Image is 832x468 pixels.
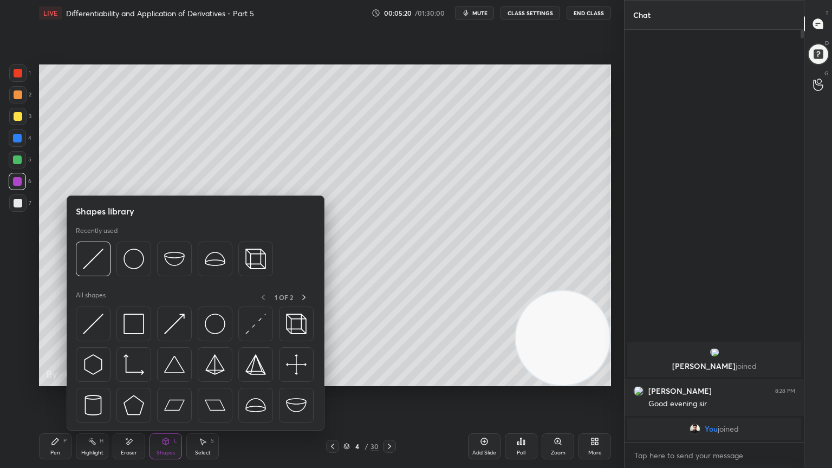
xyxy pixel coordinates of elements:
[705,425,718,433] span: You
[205,314,225,334] img: svg+xml;charset=utf-8,%3Csvg%20xmlns%3D%22http%3A%2F%2Fwww.w3.org%2F2000%2Fsvg%22%20width%3D%2236...
[275,293,293,302] p: 1 OF 2
[634,362,795,370] p: [PERSON_NAME]
[81,450,103,456] div: Highlight
[76,226,118,235] p: Recently used
[245,314,266,334] img: svg+xml;charset=utf-8,%3Csvg%20xmlns%3D%22http%3A%2F%2Fwww.w3.org%2F2000%2Fsvg%22%20width%3D%2230...
[76,205,134,218] h5: Shapes library
[123,395,144,415] img: svg+xml;charset=utf-8,%3Csvg%20xmlns%3D%22http%3A%2F%2Fwww.w3.org%2F2000%2Fsvg%22%20width%3D%2234...
[517,450,525,456] div: Poll
[775,388,795,394] div: 8:28 PM
[588,450,602,456] div: More
[648,399,795,409] div: Good evening sir
[9,173,31,190] div: 6
[9,64,31,82] div: 1
[195,450,211,456] div: Select
[567,6,611,19] button: End Class
[9,86,31,103] div: 2
[9,151,31,168] div: 5
[164,354,185,375] img: svg+xml;charset=utf-8,%3Csvg%20xmlns%3D%22http%3A%2F%2Fwww.w3.org%2F2000%2Fsvg%22%20width%3D%2238...
[648,386,712,396] h6: [PERSON_NAME]
[205,354,225,375] img: svg+xml;charset=utf-8,%3Csvg%20xmlns%3D%22http%3A%2F%2Fwww.w3.org%2F2000%2Fsvg%22%20width%3D%2234...
[83,354,103,375] img: svg+xml;charset=utf-8,%3Csvg%20xmlns%3D%22http%3A%2F%2Fwww.w3.org%2F2000%2Fsvg%22%20width%3D%2230...
[736,361,757,371] span: joined
[352,443,363,450] div: 4
[9,129,31,147] div: 4
[286,314,307,334] img: svg+xml;charset=utf-8,%3Csvg%20xmlns%3D%22http%3A%2F%2Fwww.w3.org%2F2000%2Fsvg%22%20width%3D%2235...
[9,108,31,125] div: 3
[205,249,225,269] img: svg+xml;charset=utf-8,%3Csvg%20xmlns%3D%22http%3A%2F%2Fwww.w3.org%2F2000%2Fsvg%22%20width%3D%2238...
[245,354,266,375] img: svg+xml;charset=utf-8,%3Csvg%20xmlns%3D%22http%3A%2F%2Fwww.w3.org%2F2000%2Fsvg%22%20width%3D%2234...
[370,441,379,451] div: 30
[83,249,103,269] img: svg+xml;charset=utf-8,%3Csvg%20xmlns%3D%22http%3A%2F%2Fwww.w3.org%2F2000%2Fsvg%22%20width%3D%2230...
[245,249,266,269] img: svg+xml;charset=utf-8,%3Csvg%20xmlns%3D%22http%3A%2F%2Fwww.w3.org%2F2000%2Fsvg%22%20width%3D%2235...
[164,249,185,269] img: svg+xml;charset=utf-8,%3Csvg%20xmlns%3D%22http%3A%2F%2Fwww.w3.org%2F2000%2Fsvg%22%20width%3D%2238...
[83,395,103,415] img: svg+xml;charset=utf-8,%3Csvg%20xmlns%3D%22http%3A%2F%2Fwww.w3.org%2F2000%2Fsvg%22%20width%3D%2228...
[625,340,804,442] div: grid
[825,39,829,47] p: D
[245,395,266,415] img: svg+xml;charset=utf-8,%3Csvg%20xmlns%3D%22http%3A%2F%2Fwww.w3.org%2F2000%2Fsvg%22%20width%3D%2238...
[174,438,177,444] div: L
[472,9,487,17] span: mute
[123,314,144,334] img: svg+xml;charset=utf-8,%3Csvg%20xmlns%3D%22http%3A%2F%2Fwww.w3.org%2F2000%2Fsvg%22%20width%3D%2234...
[100,438,103,444] div: H
[164,314,185,334] img: svg+xml;charset=utf-8,%3Csvg%20xmlns%3D%22http%3A%2F%2Fwww.w3.org%2F2000%2Fsvg%22%20width%3D%2230...
[365,443,368,450] div: /
[63,438,67,444] div: P
[164,395,185,415] img: svg+xml;charset=utf-8,%3Csvg%20xmlns%3D%22http%3A%2F%2Fwww.w3.org%2F2000%2Fsvg%22%20width%3D%2244...
[286,354,307,375] img: svg+xml;charset=utf-8,%3Csvg%20xmlns%3D%22http%3A%2F%2Fwww.w3.org%2F2000%2Fsvg%22%20width%3D%2240...
[123,354,144,375] img: svg+xml;charset=utf-8,%3Csvg%20xmlns%3D%22http%3A%2F%2Fwww.w3.org%2F2000%2Fsvg%22%20width%3D%2233...
[211,438,214,444] div: S
[472,450,496,456] div: Add Slide
[121,450,137,456] div: Eraser
[824,69,829,77] p: G
[500,6,560,19] button: CLASS SETTINGS
[286,395,307,415] img: svg+xml;charset=utf-8,%3Csvg%20xmlns%3D%22http%3A%2F%2Fwww.w3.org%2F2000%2Fsvg%22%20width%3D%2238...
[205,395,225,415] img: svg+xml;charset=utf-8,%3Csvg%20xmlns%3D%22http%3A%2F%2Fwww.w3.org%2F2000%2Fsvg%22%20width%3D%2244...
[76,291,106,304] p: All shapes
[50,450,60,456] div: Pen
[123,249,144,269] img: svg+xml;charset=utf-8,%3Csvg%20xmlns%3D%22http%3A%2F%2Fwww.w3.org%2F2000%2Fsvg%22%20width%3D%2236...
[551,450,565,456] div: Zoom
[455,6,494,19] button: mute
[690,424,700,434] img: 53d07d7978e04325acf49187cf6a1afc.jpg
[66,8,254,18] h4: Differentiability and Application of Derivatives - Part 5
[709,347,720,357] img: 3
[83,314,103,334] img: svg+xml;charset=utf-8,%3Csvg%20xmlns%3D%22http%3A%2F%2Fwww.w3.org%2F2000%2Fsvg%22%20width%3D%2230...
[39,6,62,19] div: LIVE
[718,425,739,433] span: joined
[625,1,659,29] p: Chat
[633,386,644,396] img: 3
[157,450,175,456] div: Shapes
[825,9,829,17] p: T
[9,194,31,212] div: 7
